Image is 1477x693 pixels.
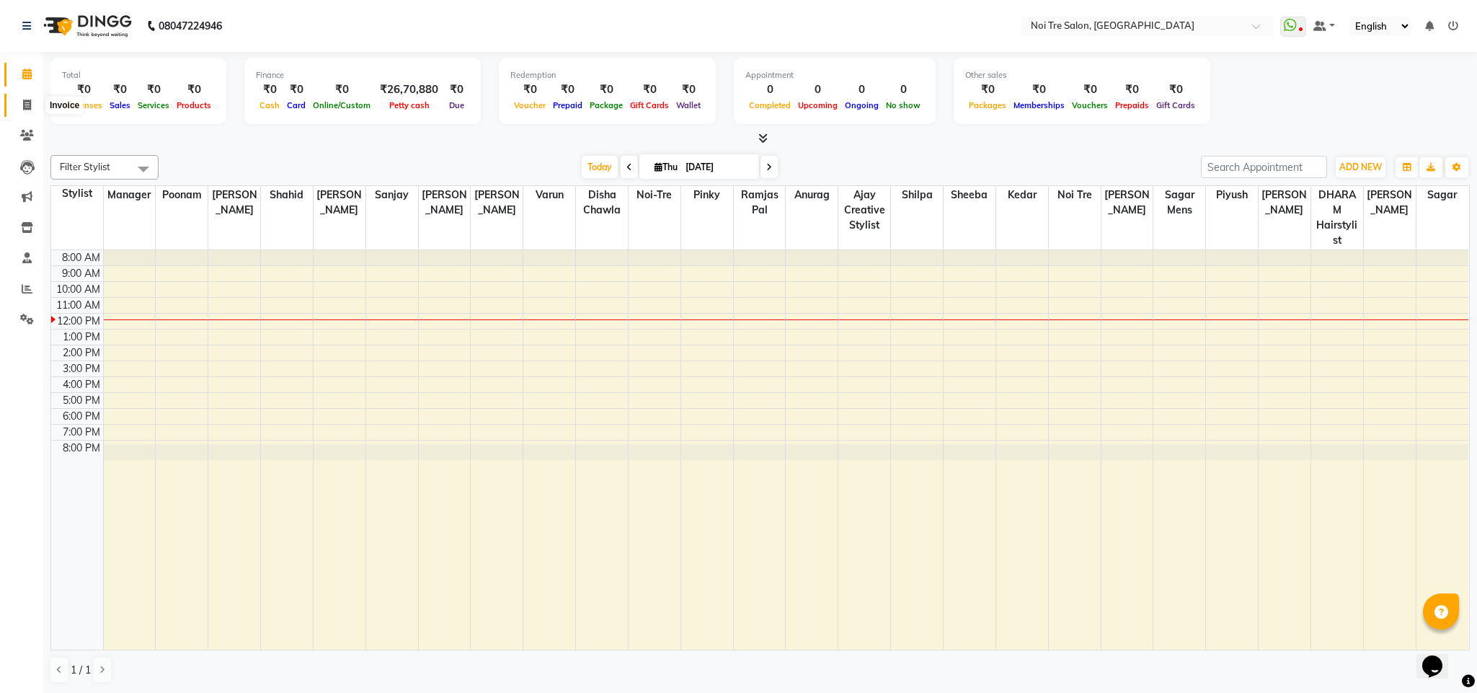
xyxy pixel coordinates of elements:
div: 5:00 PM [60,393,103,408]
span: [PERSON_NAME] [1259,186,1310,219]
span: Today [582,156,618,178]
span: Anurag [786,186,838,204]
b: 08047224946 [159,6,222,46]
div: ₹0 [549,81,586,98]
div: ₹0 [510,81,549,98]
button: ADD NEW [1336,157,1385,177]
div: 7:00 PM [60,425,103,440]
span: Noi Tre [1049,186,1101,204]
span: Gift Cards [1153,100,1199,110]
div: ₹0 [106,81,134,98]
span: Sagar Mens [1153,186,1205,219]
span: Sheeba [944,186,995,204]
div: 11:00 AM [53,298,103,313]
div: ₹0 [1010,81,1068,98]
div: ₹0 [1112,81,1153,98]
span: [PERSON_NAME] [208,186,260,219]
div: Redemption [510,69,704,81]
div: ₹0 [626,81,673,98]
span: Vouchers [1068,100,1112,110]
span: Wallet [673,100,704,110]
div: ₹0 [173,81,215,98]
span: Products [173,100,215,110]
div: 0 [841,81,882,98]
span: DHARAM hairstylist [1311,186,1363,250]
div: ₹0 [586,81,626,98]
input: Search Appointment [1201,156,1327,178]
div: 6:00 PM [60,409,103,424]
div: Invoice [46,97,83,114]
span: Petty cash [386,100,433,110]
span: Shahid [261,186,313,204]
div: ₹0 [1153,81,1199,98]
span: Shilpa [891,186,943,204]
span: Ajay Creative Stylist [838,186,890,234]
span: Ramjas Pal [734,186,786,219]
span: [PERSON_NAME] [471,186,523,219]
div: 12:00 PM [54,314,103,329]
div: Appointment [745,69,924,81]
span: Sagar [1416,186,1468,204]
div: Other sales [965,69,1199,81]
div: 0 [794,81,841,98]
img: logo [37,6,136,46]
span: [PERSON_NAME] [1101,186,1153,219]
span: Kedar [996,186,1048,204]
div: 0 [882,81,924,98]
div: ₹26,70,880 [374,81,444,98]
span: Filter Stylist [60,161,110,172]
span: ADD NEW [1339,162,1382,172]
span: No show [882,100,924,110]
div: ₹0 [283,81,309,98]
iframe: chat widget [1416,635,1463,679]
span: Pinky [681,186,733,204]
div: 10:00 AM [53,282,103,297]
span: Prepaids [1112,100,1153,110]
div: ₹0 [309,81,374,98]
span: [PERSON_NAME] [419,186,471,219]
span: Manager [104,186,156,204]
span: Services [134,100,173,110]
div: ₹0 [62,81,106,98]
span: Thu [651,162,681,172]
span: 1 / 1 [71,663,91,678]
span: Online/Custom [309,100,374,110]
span: [PERSON_NAME] [314,186,365,219]
div: Total [62,69,215,81]
span: Package [586,100,626,110]
span: Sales [106,100,134,110]
span: Memberships [1010,100,1068,110]
span: Sanjay [366,186,418,204]
div: 1:00 PM [60,330,103,345]
span: Due [445,100,468,110]
div: 0 [745,81,794,98]
div: 8:00 AM [59,250,103,265]
span: Disha Chawla [576,186,628,219]
span: Upcoming [794,100,841,110]
span: Prepaid [549,100,586,110]
span: Completed [745,100,794,110]
div: 9:00 AM [59,266,103,281]
span: Varun [523,186,575,204]
div: Finance [256,69,469,81]
div: ₹0 [256,81,283,98]
div: ₹0 [134,81,173,98]
div: ₹0 [673,81,704,98]
span: Noi-Tre [629,186,680,204]
span: Card [283,100,309,110]
div: 2:00 PM [60,345,103,361]
span: Gift Cards [626,100,673,110]
span: Poonam [156,186,208,204]
div: ₹0 [965,81,1010,98]
input: 2025-09-04 [681,156,753,178]
div: 8:00 PM [60,441,103,456]
span: Cash [256,100,283,110]
span: piyush [1206,186,1258,204]
div: Stylist [51,186,103,201]
span: Voucher [510,100,549,110]
span: [PERSON_NAME] [1364,186,1416,219]
div: ₹0 [1068,81,1112,98]
div: 4:00 PM [60,377,103,392]
div: 3:00 PM [60,361,103,376]
div: ₹0 [444,81,469,98]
